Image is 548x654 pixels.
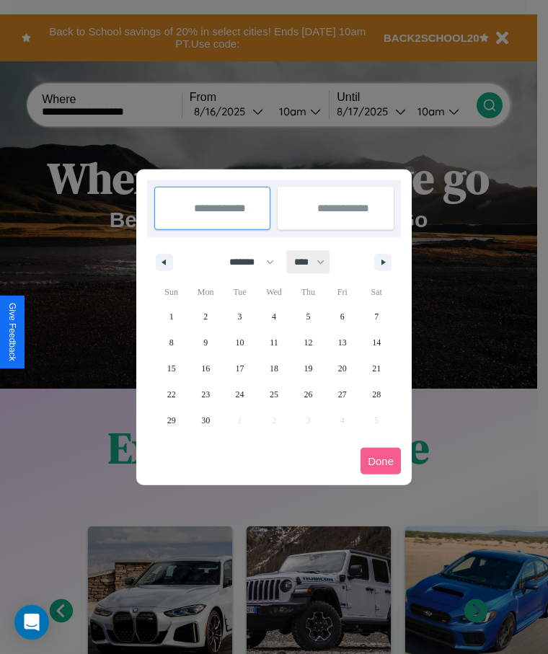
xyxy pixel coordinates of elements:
div: Give Feedback [7,303,17,361]
span: 5 [306,304,310,330]
button: 10 [223,330,257,355]
span: 21 [372,355,381,381]
button: 19 [291,355,325,381]
button: 22 [154,381,188,407]
span: 12 [304,330,312,355]
button: 6 [325,304,359,330]
span: 26 [304,381,312,407]
span: 7 [374,304,379,330]
button: 15 [154,355,188,381]
button: 12 [291,330,325,355]
span: Tue [223,280,257,304]
span: Wed [257,280,291,304]
button: 30 [188,407,222,433]
span: 9 [203,330,208,355]
button: 14 [360,330,394,355]
button: 3 [223,304,257,330]
button: 7 [360,304,394,330]
span: 2 [203,304,208,330]
button: Done [361,448,401,474]
div: Open Intercom Messenger [14,605,49,640]
span: 24 [236,381,244,407]
button: 28 [360,381,394,407]
span: Sun [154,280,188,304]
span: 15 [167,355,176,381]
button: 26 [291,381,325,407]
span: 22 [167,381,176,407]
span: 19 [304,355,312,381]
span: 17 [236,355,244,381]
span: 13 [338,330,347,355]
span: 30 [201,407,210,433]
span: 20 [338,355,347,381]
span: 1 [169,304,174,330]
button: 24 [223,381,257,407]
button: 21 [360,355,394,381]
button: 9 [188,330,222,355]
button: 27 [325,381,359,407]
span: Thu [291,280,325,304]
span: Sat [360,280,394,304]
span: 23 [201,381,210,407]
span: 27 [338,381,347,407]
button: 16 [188,355,222,381]
span: 4 [272,304,276,330]
span: 10 [236,330,244,355]
button: 13 [325,330,359,355]
button: 29 [154,407,188,433]
span: 16 [201,355,210,381]
button: 11 [257,330,291,355]
button: 8 [154,330,188,355]
span: 18 [270,355,278,381]
button: 25 [257,381,291,407]
button: 2 [188,304,222,330]
span: 28 [372,381,381,407]
span: 6 [340,304,345,330]
span: 8 [169,330,174,355]
span: 3 [238,304,242,330]
span: 29 [167,407,176,433]
button: 20 [325,355,359,381]
button: 23 [188,381,222,407]
span: 14 [372,330,381,355]
span: Fri [325,280,359,304]
span: 25 [270,381,278,407]
span: Mon [188,280,222,304]
button: 17 [223,355,257,381]
button: 5 [291,304,325,330]
button: 18 [257,355,291,381]
button: 4 [257,304,291,330]
span: 11 [270,330,278,355]
button: 1 [154,304,188,330]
